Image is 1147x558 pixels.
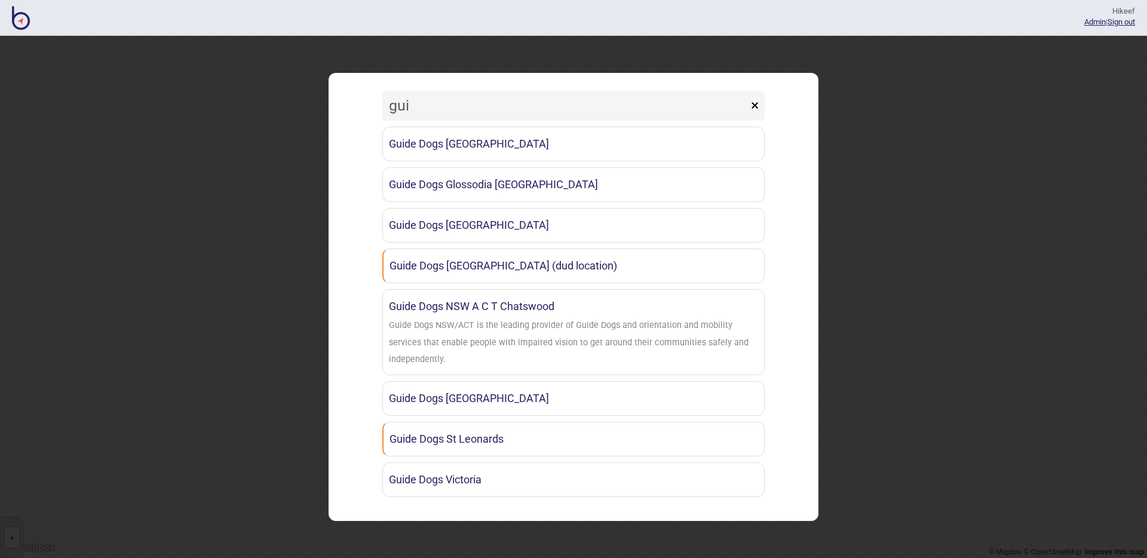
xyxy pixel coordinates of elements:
[1108,17,1135,26] button: Sign out
[382,167,765,202] a: Guide Dogs Glossodia [GEOGRAPHIC_DATA]
[382,127,765,161] a: Guide Dogs [GEOGRAPHIC_DATA]
[389,317,758,369] div: Guide Dogs NSW/ACT is the leading provider of Guide Dogs and orientation and mobility services th...
[1084,17,1108,26] span: |
[745,91,765,121] button: ×
[382,91,748,121] input: Search locations by tag + name
[1084,6,1135,17] div: Hi keef
[382,422,765,456] a: Guide Dogs St Leonards
[382,381,765,416] a: Guide Dogs [GEOGRAPHIC_DATA]
[382,462,765,497] a: Guide Dogs Victoria
[12,6,30,30] img: BindiMaps CMS
[382,208,765,243] a: Guide Dogs [GEOGRAPHIC_DATA]
[1084,17,1106,26] a: Admin
[382,249,765,283] a: Guide Dogs [GEOGRAPHIC_DATA] (dud location)
[382,289,765,375] a: Guide Dogs NSW A C T ChatswoodGuide Dogs NSW/ACT is the leading provider of Guide Dogs and orient...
